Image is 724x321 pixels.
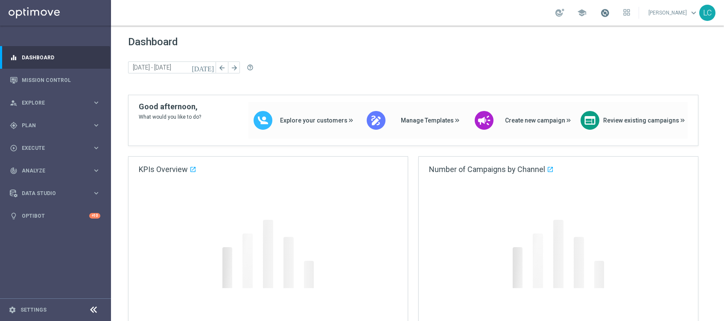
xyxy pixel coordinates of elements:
div: Optibot [10,204,100,227]
i: equalizer [10,54,18,61]
i: keyboard_arrow_right [92,189,100,197]
div: Data Studio [10,190,92,197]
button: track_changes Analyze keyboard_arrow_right [9,167,101,174]
div: Dashboard [10,46,100,69]
span: Analyze [22,168,92,173]
a: Dashboard [22,46,100,69]
div: Execute [10,144,92,152]
i: settings [9,306,16,314]
span: Data Studio [22,191,92,196]
i: play_circle_outline [10,144,18,152]
button: Data Studio keyboard_arrow_right [9,190,101,197]
button: person_search Explore keyboard_arrow_right [9,99,101,106]
span: Explore [22,100,92,105]
div: Mission Control [10,69,100,91]
div: Plan [10,122,92,129]
div: LC [699,5,715,21]
span: school [577,8,587,18]
button: Mission Control [9,77,101,84]
a: Settings [20,307,47,312]
a: Mission Control [22,69,100,91]
span: Plan [22,123,92,128]
a: [PERSON_NAME]keyboard_arrow_down [648,6,699,19]
i: person_search [10,99,18,107]
div: Analyze [10,167,92,175]
i: gps_fixed [10,122,18,129]
i: keyboard_arrow_right [92,144,100,152]
button: equalizer Dashboard [9,54,101,61]
i: keyboard_arrow_right [92,121,100,129]
div: +10 [89,213,100,219]
span: Execute [22,146,92,151]
i: lightbulb [10,212,18,220]
div: Explore [10,99,92,107]
button: play_circle_outline Execute keyboard_arrow_right [9,145,101,152]
button: gps_fixed Plan keyboard_arrow_right [9,122,101,129]
i: keyboard_arrow_right [92,99,100,107]
span: keyboard_arrow_down [689,8,698,18]
a: Optibot [22,204,89,227]
i: keyboard_arrow_right [92,166,100,175]
i: track_changes [10,167,18,175]
button: lightbulb Optibot +10 [9,213,101,219]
